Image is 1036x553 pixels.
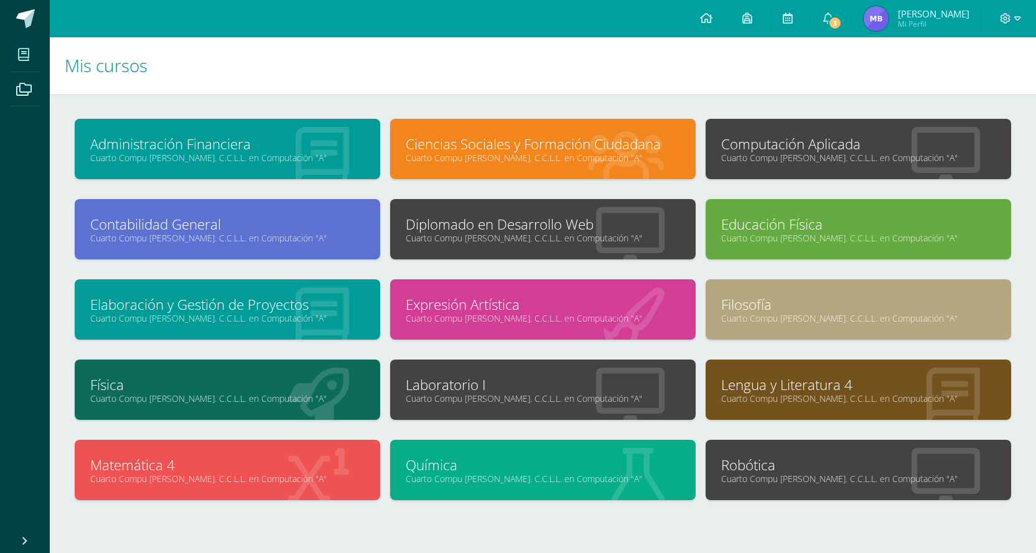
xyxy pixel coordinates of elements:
a: Cuarto Compu [PERSON_NAME]. C.C.L.L. en Computación "A" [90,473,365,485]
a: Cuarto Compu [PERSON_NAME]. C.C.L.L. en Computación "A" [406,312,680,324]
img: c1186d3e17668bc055c04b6cc0173f89.png [864,6,889,31]
a: Cuarto Compu [PERSON_NAME]. C.C.L.L. en Computación "A" [406,393,680,404]
a: Cuarto Compu [PERSON_NAME]. C.C.L.L. en Computación "A" [90,232,365,244]
a: Robótica [721,455,996,475]
a: Contabilidad General [90,215,365,234]
a: Computación Aplicada [721,134,996,154]
a: Matemática 4 [90,455,365,475]
a: Cuarto Compu [PERSON_NAME]. C.C.L.L. en Computación "A" [90,393,365,404]
a: Cuarto Compu [PERSON_NAME]. C.C.L.L. en Computación "A" [721,232,996,244]
a: Expresión Artística [406,295,680,314]
span: Mi Perfil [898,19,969,29]
a: Cuarto Compu [PERSON_NAME]. C.C.L.L. en Computación "A" [721,473,996,485]
a: Administración Financiera [90,134,365,154]
a: Laboratorio I [406,375,680,394]
a: Ciencias Sociales y Formación Ciudadana [406,134,680,154]
a: Cuarto Compu [PERSON_NAME]. C.C.L.L. en Computación "A" [406,152,680,164]
a: Cuarto Compu [PERSON_NAME]. C.C.L.L. en Computación "A" [721,393,996,404]
a: Elaboración y Gestión de Proyectos [90,295,365,314]
a: Lengua y Literatura 4 [721,375,996,394]
a: Diplomado en Desarrollo Web [406,215,680,234]
a: Cuarto Compu [PERSON_NAME]. C.C.L.L. en Computación "A" [721,152,996,164]
a: Filosofía [721,295,996,314]
span: [PERSON_NAME] [898,7,969,20]
a: Física [90,375,365,394]
a: Cuarto Compu [PERSON_NAME]. C.C.L.L. en Computación "A" [90,152,365,164]
a: Cuarto Compu [PERSON_NAME]. C.C.L.L. en Computación "A" [406,232,680,244]
span: Mis cursos [65,53,147,77]
a: Química [406,455,680,475]
a: Cuarto Compu [PERSON_NAME]. C.C.L.L. en Computación "A" [406,473,680,485]
a: Cuarto Compu [PERSON_NAME]. C.C.L.L. en Computación "A" [90,312,365,324]
a: Cuarto Compu [PERSON_NAME]. C.C.L.L. en Computación "A" [721,312,996,324]
span: 3 [828,16,842,30]
a: Educación Física [721,215,996,234]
